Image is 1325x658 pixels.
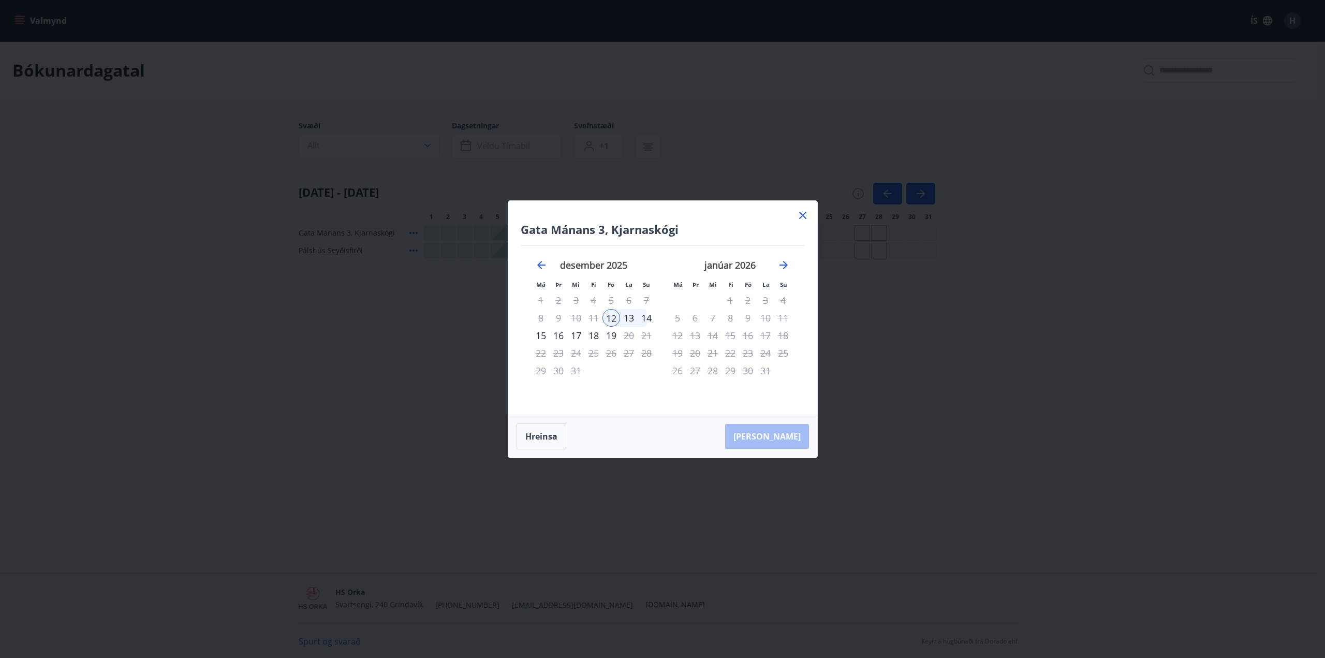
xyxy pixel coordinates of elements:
td: Not available. fimmtudagur, 29. janúar 2026 [722,362,739,379]
td: Choose laugardagur, 13. desember 2025 as your check-out date. It’s available. [620,309,638,327]
small: Má [673,281,683,288]
td: Not available. sunnudagur, 18. janúar 2026 [774,327,792,344]
td: Not available. mánudagur, 12. janúar 2026 [669,327,686,344]
small: Mi [709,281,717,288]
div: 16 [550,327,567,344]
div: 12 [602,309,620,327]
td: Not available. föstudagur, 16. janúar 2026 [739,327,757,344]
td: Not available. þriðjudagur, 13. janúar 2026 [686,327,704,344]
td: Not available. þriðjudagur, 30. desember 2025 [550,362,567,379]
small: Su [643,281,650,288]
td: Not available. mánudagur, 22. desember 2025 [532,344,550,362]
strong: desember 2025 [560,259,627,271]
td: Not available. miðvikudagur, 3. desember 2025 [567,291,585,309]
td: Not available. sunnudagur, 21. desember 2025 [638,327,655,344]
small: La [625,281,632,288]
td: Not available. miðvikudagur, 24. desember 2025 [567,344,585,362]
small: Fi [728,281,733,288]
td: Choose miðvikudagur, 17. desember 2025 as your check-out date. It’s available. [567,327,585,344]
td: Choose fimmtudagur, 18. desember 2025 as your check-out date. It’s available. [585,327,602,344]
h4: Gata Mánans 3, Kjarnaskógi [521,222,805,237]
td: Not available. fimmtudagur, 8. janúar 2026 [722,309,739,327]
td: Not available. laugardagur, 3. janúar 2026 [757,291,774,309]
td: Not available. miðvikudagur, 7. janúar 2026 [704,309,722,327]
td: Not available. mánudagur, 29. desember 2025 [532,362,550,379]
small: Má [536,281,546,288]
td: Not available. laugardagur, 6. desember 2025 [620,291,638,309]
td: Not available. mánudagur, 8. desember 2025 [532,309,550,327]
td: Not available. fimmtudagur, 11. desember 2025 [585,309,602,327]
td: Not available. fimmtudagur, 25. desember 2025 [585,344,602,362]
div: 13 [620,309,638,327]
small: Su [780,281,787,288]
div: 17 [567,327,585,344]
div: Move backward to switch to the previous month. [535,259,548,271]
td: Not available. laugardagur, 20. desember 2025 [620,327,638,344]
td: Not available. mánudagur, 5. janúar 2026 [669,309,686,327]
td: Not available. sunnudagur, 28. desember 2025 [638,344,655,362]
td: Not available. sunnudagur, 7. desember 2025 [638,291,655,309]
small: Þr [555,281,562,288]
td: Not available. sunnudagur, 4. janúar 2026 [774,291,792,309]
td: Not available. föstudagur, 23. janúar 2026 [739,344,757,362]
td: Not available. laugardagur, 10. janúar 2026 [757,309,774,327]
td: Not available. laugardagur, 24. janúar 2026 [757,344,774,362]
small: Fö [745,281,752,288]
td: Not available. miðvikudagur, 31. desember 2025 [567,362,585,379]
td: Not available. laugardagur, 17. janúar 2026 [757,327,774,344]
div: Calendar [521,246,805,402]
td: Not available. föstudagur, 26. desember 2025 [602,344,620,362]
td: Not available. fimmtudagur, 15. janúar 2026 [722,327,739,344]
td: Not available. laugardagur, 27. desember 2025 [620,344,638,362]
td: Choose þriðjudagur, 16. desember 2025 as your check-out date. It’s available. [550,327,567,344]
td: Choose föstudagur, 19. desember 2025 as your check-out date. It’s available. [602,327,620,344]
strong: janúar 2026 [704,259,756,271]
small: La [762,281,770,288]
small: Mi [572,281,580,288]
div: 14 [638,309,655,327]
small: Fö [608,281,614,288]
td: Not available. mánudagur, 26. janúar 2026 [669,362,686,379]
td: Not available. föstudagur, 30. janúar 2026 [739,362,757,379]
small: Þr [693,281,699,288]
div: Aðeins útritun í boði [602,327,620,344]
td: Not available. mánudagur, 1. desember 2025 [532,291,550,309]
td: Not available. miðvikudagur, 28. janúar 2026 [704,362,722,379]
td: Not available. þriðjudagur, 9. desember 2025 [550,309,567,327]
td: Not available. þriðjudagur, 23. desember 2025 [550,344,567,362]
td: Not available. þriðjudagur, 27. janúar 2026 [686,362,704,379]
td: Not available. sunnudagur, 25. janúar 2026 [774,344,792,362]
td: Not available. föstudagur, 2. janúar 2026 [739,291,757,309]
td: Not available. fimmtudagur, 4. desember 2025 [585,291,602,309]
td: Not available. miðvikudagur, 14. janúar 2026 [704,327,722,344]
small: Fi [591,281,596,288]
td: Not available. sunnudagur, 11. janúar 2026 [774,309,792,327]
td: Not available. þriðjudagur, 6. janúar 2026 [686,309,704,327]
td: Not available. föstudagur, 5. desember 2025 [602,291,620,309]
td: Not available. fimmtudagur, 1. janúar 2026 [722,291,739,309]
td: Selected as start date. föstudagur, 12. desember 2025 [602,309,620,327]
td: Not available. miðvikudagur, 10. desember 2025 [567,309,585,327]
td: Not available. þriðjudagur, 20. janúar 2026 [686,344,704,362]
div: Move forward to switch to the next month. [777,259,790,271]
td: Not available. miðvikudagur, 21. janúar 2026 [704,344,722,362]
td: Choose sunnudagur, 14. desember 2025 as your check-out date. It’s available. [638,309,655,327]
td: Not available. föstudagur, 9. janúar 2026 [739,309,757,327]
td: Not available. þriðjudagur, 2. desember 2025 [550,291,567,309]
div: 18 [585,327,602,344]
td: Not available. laugardagur, 31. janúar 2026 [757,362,774,379]
div: 15 [532,327,550,344]
td: Not available. mánudagur, 19. janúar 2026 [669,344,686,362]
td: Not available. fimmtudagur, 22. janúar 2026 [722,344,739,362]
td: Choose mánudagur, 15. desember 2025 as your check-out date. It’s available. [532,327,550,344]
button: Hreinsa [517,423,566,449]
